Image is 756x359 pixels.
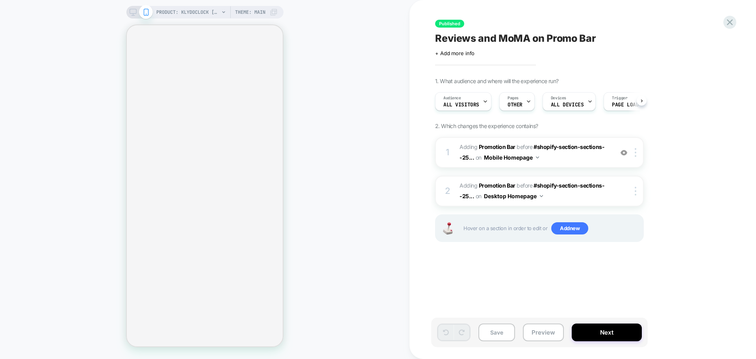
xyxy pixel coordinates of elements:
img: close [635,148,636,157]
img: crossed eye [621,149,627,156]
span: Reviews and MoMA on Promo Bar [435,32,596,44]
span: All Visitors [443,102,479,108]
span: Add new [551,222,588,235]
span: on [476,191,482,201]
span: Trigger [612,95,627,101]
img: down arrow [536,156,539,158]
span: on [476,153,482,162]
span: 2. Which changes the experience contains? [435,123,538,129]
img: Joystick [440,222,456,234]
span: Pages [508,95,519,101]
span: Adding [460,182,515,189]
button: Save [478,324,515,341]
span: Devices [551,95,566,101]
span: 1. What audience and where will the experience run? [435,78,558,84]
div: 1 [444,145,452,160]
span: BEFORE [517,182,532,189]
img: close [635,187,636,195]
span: PRODUCT: Klydoclock [klydo clock] [156,6,219,19]
img: down arrow [540,195,543,197]
span: Hover on a section in order to edit or [463,222,639,235]
button: Mobile Homepage [484,152,539,163]
button: Preview [523,324,564,341]
b: Promotion Bar [479,143,515,150]
div: 2 [444,183,452,199]
button: Desktop Homepage [484,190,543,202]
span: Published [435,20,464,28]
span: Page Load [612,102,639,108]
span: Audience [443,95,461,101]
b: Promotion Bar [479,182,515,189]
span: BEFORE [517,143,532,150]
button: Next [572,324,642,341]
span: ALL DEVICES [551,102,584,108]
span: Theme: MAIN [235,6,265,19]
span: + Add more info [435,50,474,56]
span: OTHER [508,102,523,108]
span: Adding [460,143,515,150]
